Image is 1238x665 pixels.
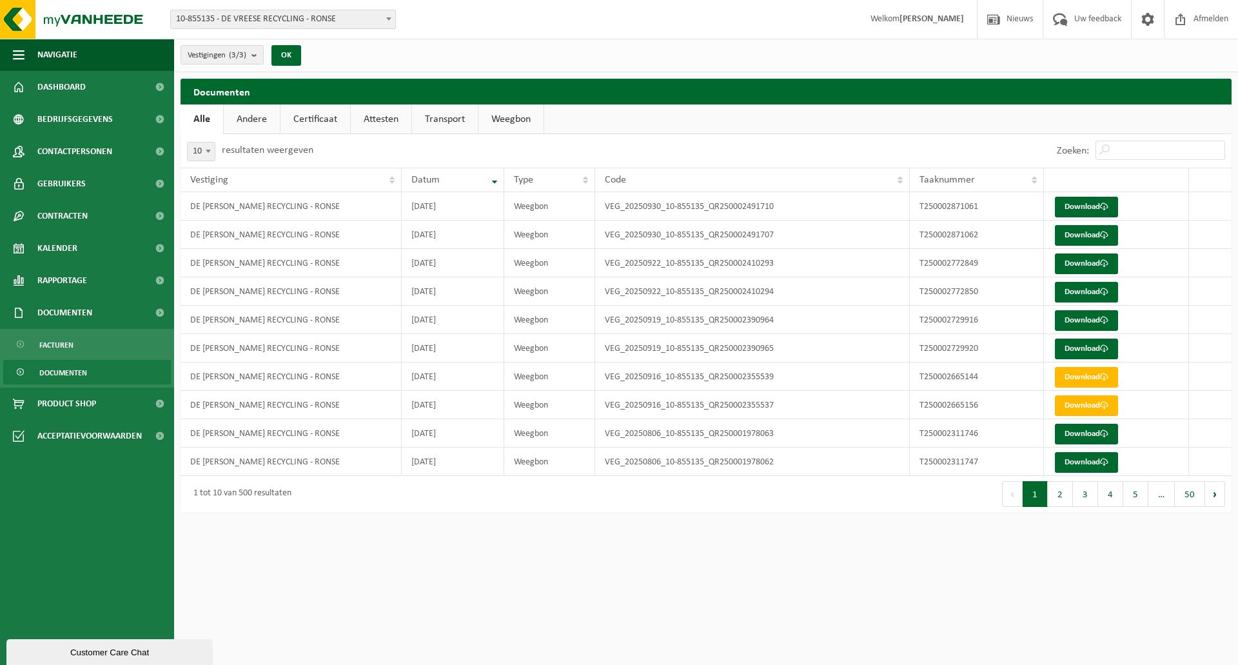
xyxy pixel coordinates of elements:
[504,362,595,391] td: Weegbon
[37,168,86,200] span: Gebruikers
[504,221,595,249] td: Weegbon
[37,71,86,103] span: Dashboard
[402,249,504,277] td: [DATE]
[595,249,910,277] td: VEG_20250922_10-855135_QR250002410293
[504,391,595,419] td: Weegbon
[605,175,626,185] span: Code
[224,104,280,134] a: Andere
[910,221,1044,249] td: T250002871062
[37,297,92,329] span: Documenten
[412,104,478,134] a: Transport
[1073,481,1098,507] button: 3
[1148,481,1175,507] span: …
[181,104,223,134] a: Alle
[181,277,402,306] td: DE [PERSON_NAME] RECYCLING - RONSE
[411,175,440,185] span: Datum
[170,10,396,29] span: 10-855135 - DE VREESE RECYCLING - RONSE
[181,192,402,221] td: DE [PERSON_NAME] RECYCLING - RONSE
[1098,481,1123,507] button: 4
[222,145,313,155] label: resultaten weergeven
[188,46,246,65] span: Vestigingen
[504,192,595,221] td: Weegbon
[351,104,411,134] a: Attesten
[595,419,910,448] td: VEG_20250806_10-855135_QR250001978063
[1055,452,1118,473] a: Download
[1002,481,1023,507] button: Previous
[37,39,77,71] span: Navigatie
[402,221,504,249] td: [DATE]
[1023,481,1048,507] button: 1
[402,192,504,221] td: [DATE]
[910,306,1044,334] td: T250002729916
[37,420,142,452] span: Acceptatievoorwaarden
[1055,282,1118,303] a: Download
[899,14,964,24] strong: [PERSON_NAME]
[1055,424,1118,444] a: Download
[181,306,402,334] td: DE [PERSON_NAME] RECYCLING - RONSE
[188,143,215,161] span: 10
[402,334,504,362] td: [DATE]
[595,362,910,391] td: VEG_20250916_10-855135_QR250002355539
[595,448,910,476] td: VEG_20250806_10-855135_QR250001978062
[478,104,544,134] a: Weegbon
[39,333,74,357] span: Facturen
[181,249,402,277] td: DE [PERSON_NAME] RECYCLING - RONSE
[910,277,1044,306] td: T250002772850
[910,419,1044,448] td: T250002311746
[1055,367,1118,388] a: Download
[3,332,171,357] a: Facturen
[6,637,215,665] iframe: chat widget
[595,391,910,419] td: VEG_20250916_10-855135_QR250002355537
[910,448,1044,476] td: T250002311747
[37,103,113,135] span: Bedrijfsgegevens
[1055,225,1118,246] a: Download
[504,334,595,362] td: Weegbon
[187,482,291,506] div: 1 tot 10 van 500 resultaten
[402,419,504,448] td: [DATE]
[1055,339,1118,359] a: Download
[181,79,1232,104] h2: Documenten
[1055,395,1118,416] a: Download
[1055,197,1118,217] a: Download
[181,221,402,249] td: DE [PERSON_NAME] RECYCLING - RONSE
[504,306,595,334] td: Weegbon
[504,419,595,448] td: Weegbon
[402,391,504,419] td: [DATE]
[39,361,87,385] span: Documenten
[595,221,910,249] td: VEG_20250930_10-855135_QR250002491707
[181,419,402,448] td: DE [PERSON_NAME] RECYCLING - RONSE
[271,45,301,66] button: OK
[190,175,228,185] span: Vestiging
[402,277,504,306] td: [DATE]
[37,388,96,420] span: Product Shop
[910,362,1044,391] td: T250002665144
[919,175,975,185] span: Taaknummer
[595,334,910,362] td: VEG_20250919_10-855135_QR250002390965
[171,10,395,28] span: 10-855135 - DE VREESE RECYCLING - RONSE
[181,391,402,419] td: DE [PERSON_NAME] RECYCLING - RONSE
[37,232,77,264] span: Kalender
[402,448,504,476] td: [DATE]
[910,334,1044,362] td: T250002729920
[1055,253,1118,274] a: Download
[181,362,402,391] td: DE [PERSON_NAME] RECYCLING - RONSE
[1055,310,1118,331] a: Download
[3,360,171,384] a: Documenten
[37,200,88,232] span: Contracten
[280,104,350,134] a: Certificaat
[1048,481,1073,507] button: 2
[595,306,910,334] td: VEG_20250919_10-855135_QR250002390964
[181,45,264,65] button: Vestigingen(3/3)
[504,448,595,476] td: Weegbon
[504,249,595,277] td: Weegbon
[504,277,595,306] td: Weegbon
[1205,481,1225,507] button: Next
[595,277,910,306] td: VEG_20250922_10-855135_QR250002410294
[402,306,504,334] td: [DATE]
[910,249,1044,277] td: T250002772849
[181,448,402,476] td: DE [PERSON_NAME] RECYCLING - RONSE
[595,192,910,221] td: VEG_20250930_10-855135_QR250002491710
[910,391,1044,419] td: T250002665156
[37,264,87,297] span: Rapportage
